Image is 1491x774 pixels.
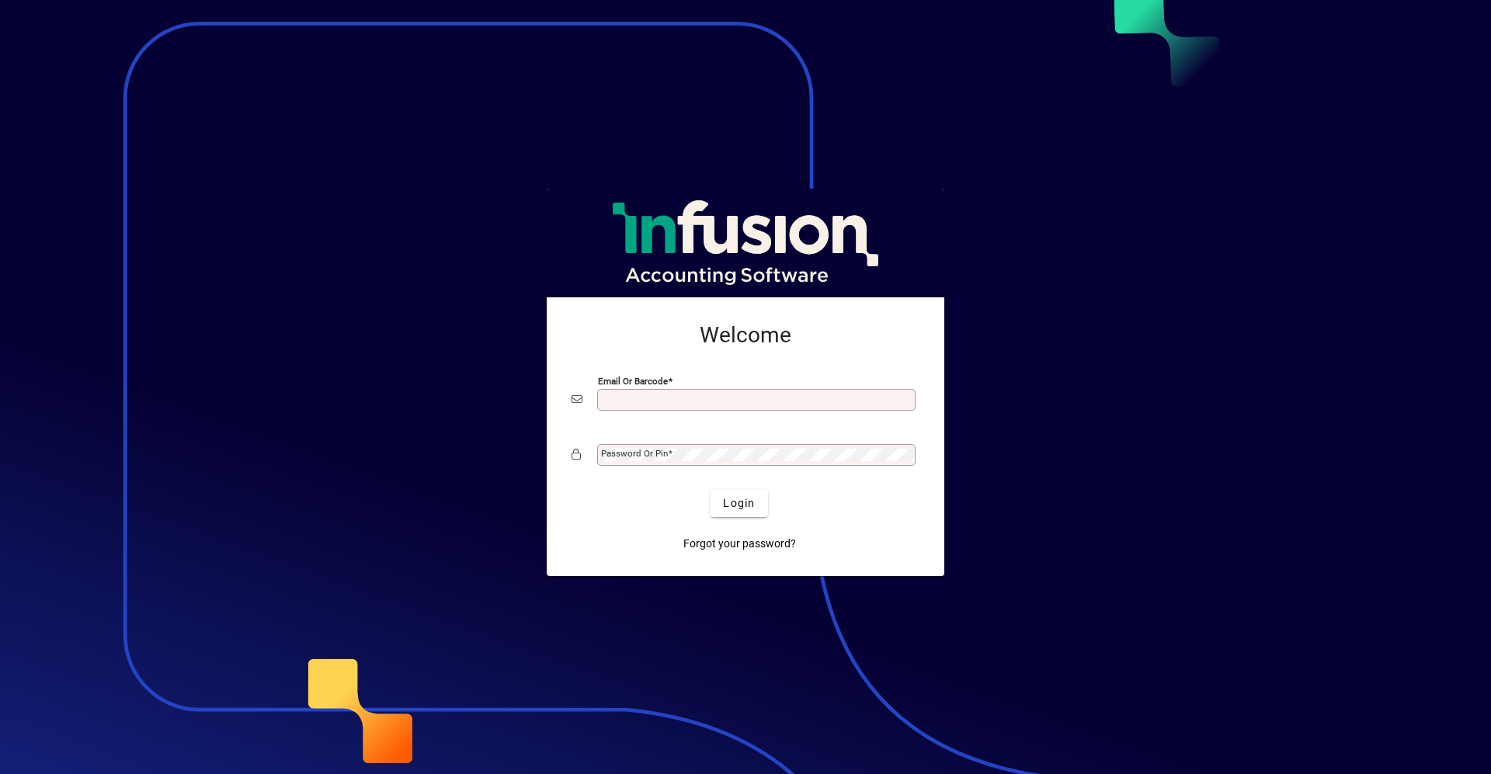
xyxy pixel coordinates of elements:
[723,495,755,512] span: Login
[598,376,668,387] mat-label: Email or Barcode
[572,322,919,349] h2: Welcome
[683,536,796,552] span: Forgot your password?
[601,448,668,459] mat-label: Password or Pin
[711,489,767,517] button: Login
[677,529,802,557] a: Forgot your password?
